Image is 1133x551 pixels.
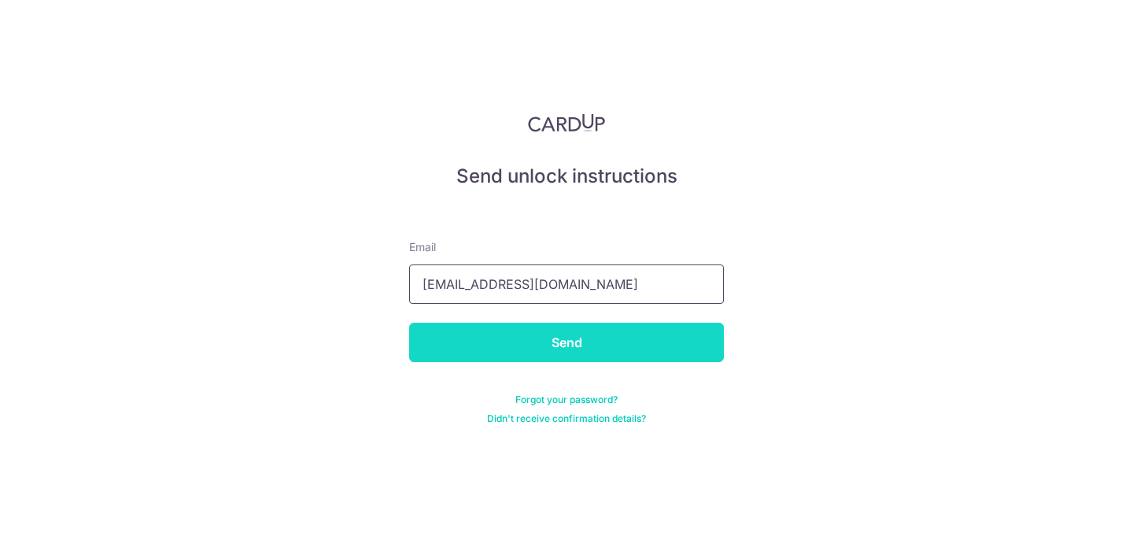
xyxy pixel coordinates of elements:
a: Didn't receive confirmation details? [487,412,646,425]
span: translation missing: en.devise.label.Email [409,240,436,253]
img: CardUp Logo [528,113,605,132]
h5: Send unlock instructions [409,164,724,189]
input: Enter your Email [409,264,724,304]
input: Send [409,323,724,362]
a: Forgot your password? [515,394,618,406]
